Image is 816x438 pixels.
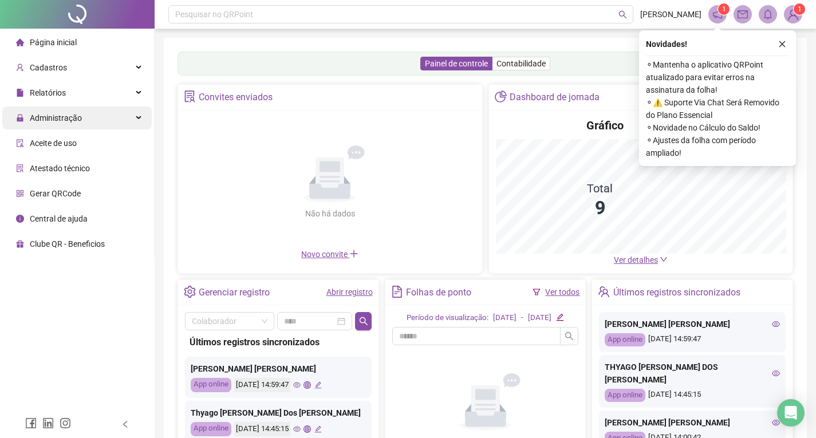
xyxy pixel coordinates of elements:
span: linkedin [42,417,54,429]
span: Novo convite [301,250,358,259]
span: plus [349,249,358,258]
span: 1 [722,5,726,13]
div: [DATE] [528,312,551,324]
span: instagram [60,417,71,429]
a: Ver detalhes down [614,255,668,265]
span: filter [533,288,541,296]
span: Clube QR - Beneficios [30,239,105,248]
div: Não há dados [277,207,383,220]
span: Ver detalhes [614,255,658,265]
span: left [121,420,129,428]
span: lock [16,114,24,122]
span: Gerar QRCode [30,189,81,198]
span: home [16,38,24,46]
div: [PERSON_NAME] [PERSON_NAME] [605,416,780,429]
span: audit [16,139,24,147]
span: gift [16,240,24,248]
span: ⚬ ⚠️ Suporte Via Chat Será Removido do Plano Essencial [646,96,789,121]
sup: 1 [718,3,730,15]
span: ⚬ Mantenha o aplicativo QRPoint atualizado para evitar erros na assinatura da folha! [646,58,789,96]
div: App online [191,422,231,436]
span: ⚬ Novidade no Cálculo do Saldo! [646,121,789,134]
span: file-text [391,286,403,298]
div: THYAGO [PERSON_NAME] DOS [PERSON_NAME] [605,361,780,386]
div: Thyago [PERSON_NAME] Dos [PERSON_NAME] [191,407,366,419]
span: Cadastros [30,63,67,72]
span: [PERSON_NAME] [640,8,701,21]
img: 56170 [785,6,802,23]
a: Ver todos [545,287,580,297]
div: - [521,312,523,324]
div: Open Intercom Messenger [777,399,805,427]
a: Abrir registro [326,287,373,297]
span: Central de ajuda [30,214,88,223]
span: notification [712,9,723,19]
div: App online [605,389,645,402]
span: Relatórios [30,88,66,97]
span: user-add [16,64,24,72]
span: solution [184,90,196,102]
span: eye [772,419,780,427]
span: team [598,286,610,298]
div: Dashboard de jornada [510,88,600,107]
span: eye [293,425,301,433]
span: Aceite de uso [30,139,77,148]
h4: Gráfico [586,117,624,133]
span: pie-chart [495,90,507,102]
span: global [303,381,311,389]
sup: Atualize o seu contato no menu Meus Dados [794,3,805,15]
div: Convites enviados [199,88,273,107]
span: facebook [25,417,37,429]
span: edit [314,381,322,389]
span: search [618,10,627,19]
div: [PERSON_NAME] [PERSON_NAME] [605,318,780,330]
span: 1 [798,5,802,13]
span: search [565,332,574,341]
div: [DATE] 14:59:47 [234,378,290,392]
div: App online [605,333,645,346]
span: file [16,89,24,97]
span: close [778,40,786,48]
span: Administração [30,113,82,123]
span: search [359,317,368,326]
div: [DATE] 14:45:15 [234,422,290,436]
span: setting [184,286,196,298]
span: edit [314,425,322,433]
span: ⚬ Ajustes da folha com período ampliado! [646,134,789,159]
div: App online [191,378,231,392]
span: eye [772,320,780,328]
div: Gerenciar registro [199,283,270,302]
span: eye [293,381,301,389]
span: global [303,425,311,433]
div: Últimos registros sincronizados [613,283,740,302]
div: Últimos registros sincronizados [190,335,367,349]
span: eye [772,369,780,377]
div: [PERSON_NAME] [PERSON_NAME] [191,362,366,375]
div: [DATE] 14:45:15 [605,389,780,402]
span: Painel de controle [425,59,488,68]
span: bell [763,9,773,19]
span: solution [16,164,24,172]
span: Atestado técnico [30,164,90,173]
div: [DATE] [493,312,517,324]
div: Folhas de ponto [406,283,471,302]
span: down [660,255,668,263]
span: Página inicial [30,38,77,47]
span: qrcode [16,190,24,198]
span: info-circle [16,215,24,223]
div: [DATE] 14:59:47 [605,333,780,346]
span: Contabilidade [496,59,546,68]
span: edit [556,313,563,321]
span: mail [738,9,748,19]
span: Novidades ! [646,38,687,50]
div: Período de visualização: [407,312,488,324]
